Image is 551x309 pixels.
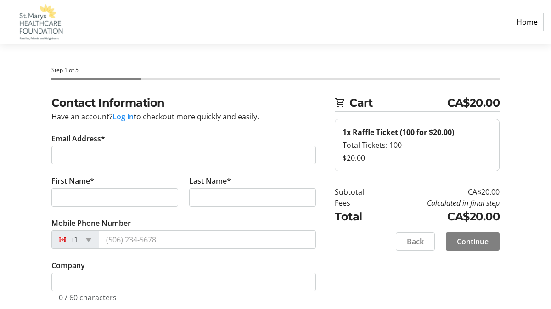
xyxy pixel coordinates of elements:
[382,208,500,225] td: CA$20.00
[343,127,454,137] strong: 1x Raffle Ticket (100 for $20.00)
[59,292,117,303] tr-character-limit: 0 / 60 characters
[447,95,500,111] span: CA$20.00
[51,133,105,144] label: Email Address*
[335,208,382,225] td: Total
[51,260,85,271] label: Company
[343,152,492,163] div: $20.00
[349,95,447,111] span: Cart
[112,111,134,122] button: Log in
[335,186,382,197] td: Subtotal
[446,232,500,251] button: Continue
[51,175,94,186] label: First Name*
[189,175,231,186] label: Last Name*
[51,95,316,111] h2: Contact Information
[511,13,544,31] a: Home
[7,4,73,40] img: St. Marys Healthcare Foundation's Logo
[382,186,500,197] td: CA$20.00
[51,66,500,74] div: Step 1 of 5
[382,197,500,208] td: Calculated in final step
[343,140,492,151] div: Total Tickets: 100
[396,232,435,251] button: Back
[51,218,131,229] label: Mobile Phone Number
[335,197,382,208] td: Fees
[51,111,316,122] div: Have an account? to checkout more quickly and easily.
[407,236,424,247] span: Back
[99,230,316,249] input: (506) 234-5678
[457,236,489,247] span: Continue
